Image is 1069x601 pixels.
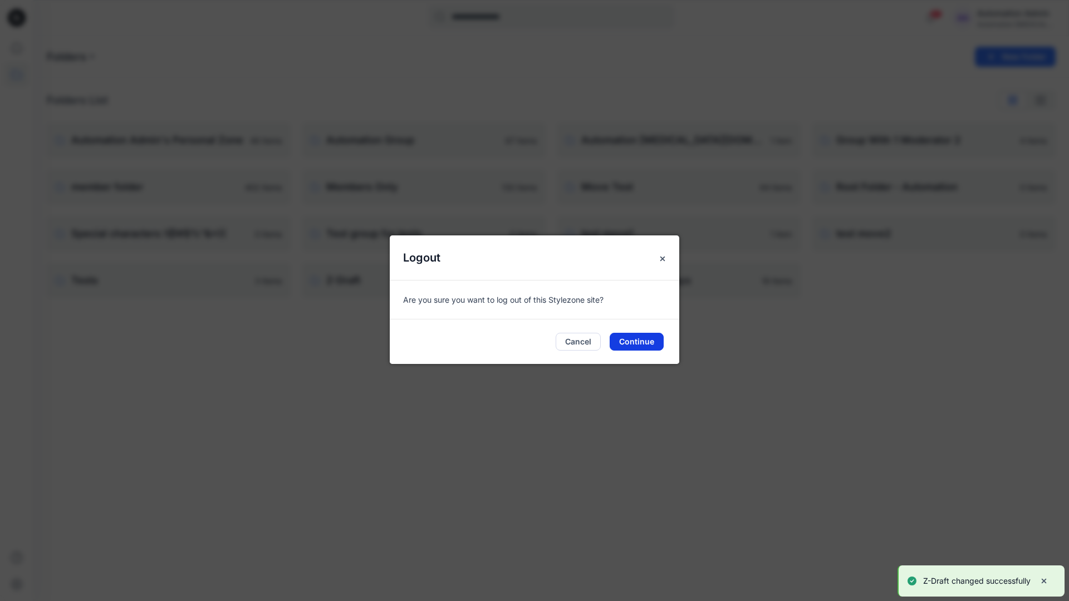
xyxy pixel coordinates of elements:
p: Z-Draft changed successfully [923,574,1031,588]
button: Cancel [556,333,601,351]
button: Continue [610,333,664,351]
p: Are you sure you want to log out of this Stylezone site? [403,294,666,306]
div: Notifications-bottom-right [893,561,1069,601]
h5: Logout [390,235,454,280]
button: Close [653,249,673,269]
